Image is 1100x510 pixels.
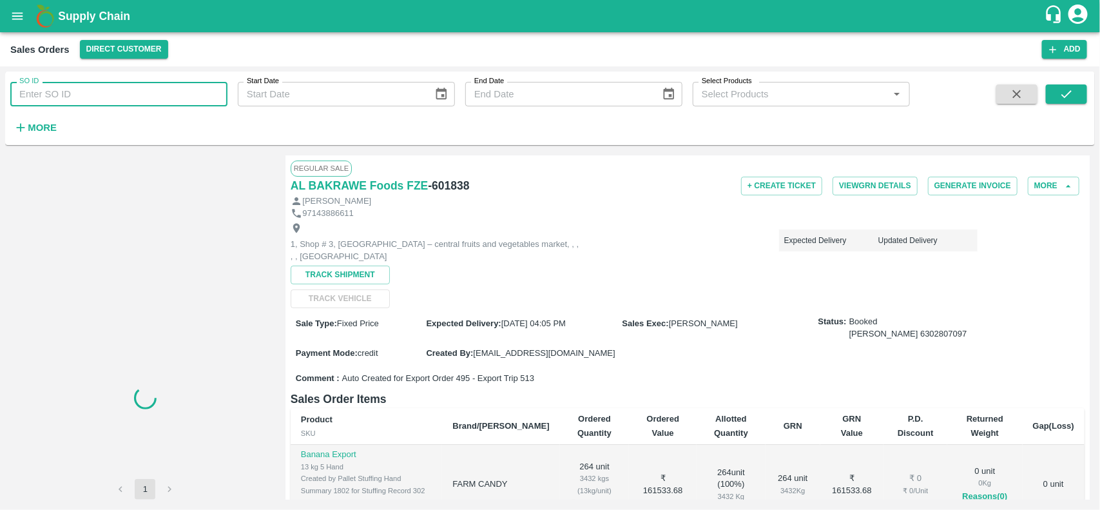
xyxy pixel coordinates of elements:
b: P.D. Discount [898,414,934,438]
b: Allotted Quantity [714,414,748,438]
button: Add [1042,40,1087,59]
b: Brand/[PERSON_NAME] [452,421,549,431]
div: 0 Kg [958,477,1012,489]
label: Comment : [296,373,340,385]
p: 1, Shop # 3, [GEOGRAPHIC_DATA] – central fruits and vegetables market, , , , , [GEOGRAPHIC_DATA] [291,239,581,262]
p: Expected Delivery [784,235,878,246]
button: More [10,117,60,139]
span: Regular Sale [291,161,352,176]
label: Sales Exec : [622,319,669,328]
strong: More [28,123,57,133]
div: ₹ 611.87 / Unit [570,496,619,508]
label: Created By : [426,348,473,358]
b: Returned Weight [967,414,1003,438]
span: Booked [849,316,967,340]
button: + Create Ticket [741,177,822,195]
div: ₹ 0 [894,473,937,485]
button: More [1028,177,1079,195]
div: 3432 Kg [707,491,755,502]
h6: - 601838 [428,177,469,195]
div: Created by Pallet Stuffing Hand Summary 1802 for Stuffing Record 302 SO: 601838 [301,473,432,508]
span: credit [358,348,378,358]
button: Choose date [657,82,681,106]
div: 0 unit [958,466,1012,504]
button: open drawer [3,1,32,31]
span: Fixed Price [337,319,379,328]
p: Banana Export [301,449,432,461]
input: Select Products [697,86,885,103]
label: End Date [474,76,504,86]
b: Product [301,415,333,424]
input: End Date [465,82,651,106]
input: Start Date [238,82,424,106]
div: 3432 Kg [776,485,810,496]
label: Start Date [247,76,279,86]
b: Supply Chain [58,10,130,23]
div: [PERSON_NAME] 6302807097 [849,328,967,340]
span: [DATE] 04:05 PM [501,319,566,328]
div: SKU [301,427,432,439]
div: 264 unit ( 100 %) [707,467,755,503]
b: Ordered Quantity [577,414,612,438]
input: Enter SO ID [10,82,227,106]
span: Auto Created for Export Order 495 - Export Trip 513 [342,373,534,385]
button: Track Shipment [291,266,390,284]
div: account of current user [1066,3,1090,30]
span: [PERSON_NAME] [669,319,738,328]
label: Expected Delivery : [426,319,501,328]
div: 264 unit [776,473,810,496]
div: customer-support [1044,5,1066,28]
span: [EMAIL_ADDRESS][DOMAIN_NAME] [473,348,615,358]
label: Select Products [702,76,752,86]
div: 13 kg 5 Hand [301,461,432,473]
b: GRN Value [841,414,863,438]
img: logo [32,3,58,29]
label: Sale Type : [296,319,337,328]
button: Generate Invoice [928,177,1018,195]
a: AL BAKRAWE Foods FZE [291,177,429,195]
div: 3432 kgs (13kg/unit) [570,473,619,496]
button: Open [889,86,905,103]
label: SO ID [19,76,39,86]
label: Status: [818,316,847,328]
p: 97143886611 [302,208,354,220]
b: GRN [784,421,802,431]
button: Reasons(0) [958,489,1012,504]
button: Select DC [80,40,168,59]
b: Gap(Loss) [1033,421,1074,431]
h6: Sales Order Items [291,390,1085,408]
a: Supply Chain [58,7,1044,25]
div: Sales Orders [10,41,70,58]
button: page 1 [135,479,155,500]
b: Ordered Value [646,414,679,438]
p: [PERSON_NAME] [302,195,371,208]
nav: pagination navigation [108,479,182,500]
p: Updated Delivery [878,235,972,246]
button: Choose date [429,82,454,106]
label: Payment Mode : [296,348,358,358]
div: ₹ 0 / Unit [894,485,937,496]
button: ViewGRN Details [833,177,918,195]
